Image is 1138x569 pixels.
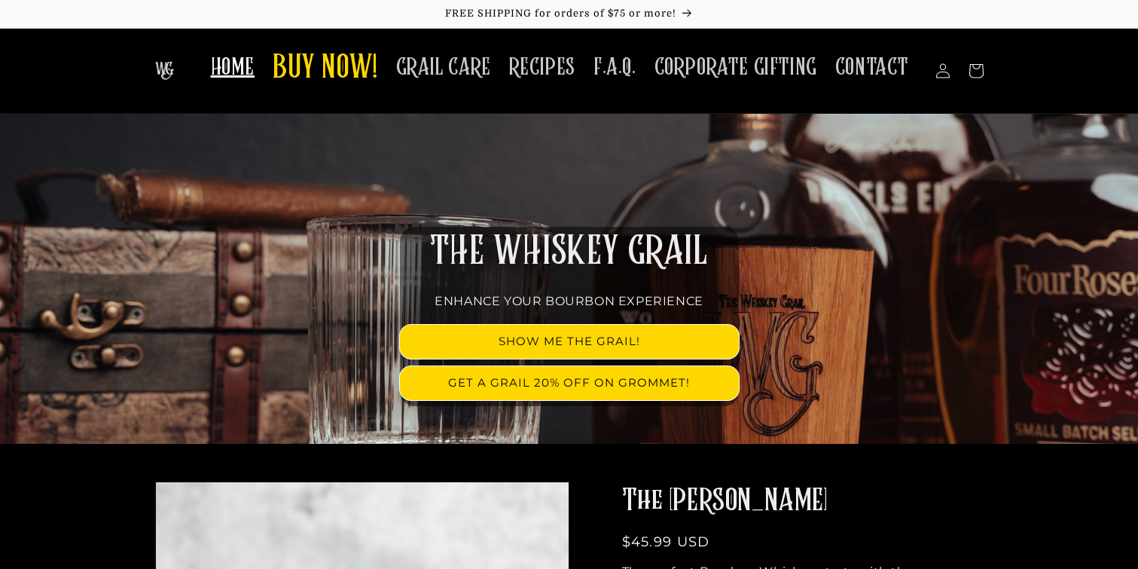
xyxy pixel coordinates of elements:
[435,294,703,308] span: ENHANCE YOUR BOURBON EXPERIENCE
[202,44,264,91] a: HOME
[273,48,378,90] span: BUY NOW!
[509,53,575,82] span: RECIPES
[400,325,739,359] a: SHOW ME THE GRAIL!
[430,232,707,271] span: THE WHISKEY GRAIL
[396,53,491,82] span: GRAIL CARE
[387,44,500,91] a: GRAIL CARE
[264,39,387,99] a: BUY NOW!
[645,44,826,91] a: CORPORATE GIFTING
[622,534,710,550] span: $45.99 USD
[654,53,817,82] span: CORPORATE GIFTING
[500,44,584,91] a: RECIPES
[155,62,174,80] img: The Whiskey Grail
[584,44,645,91] a: F.A.Q.
[826,44,918,91] a: CONTACT
[622,482,931,521] h2: The [PERSON_NAME]
[835,53,909,82] span: CONTACT
[593,53,636,82] span: F.A.Q.
[400,366,739,400] a: GET A GRAIL 20% OFF ON GROMMET!
[15,8,1123,20] p: FREE SHIPPING for orders of $75 or more!
[211,53,255,82] span: HOME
